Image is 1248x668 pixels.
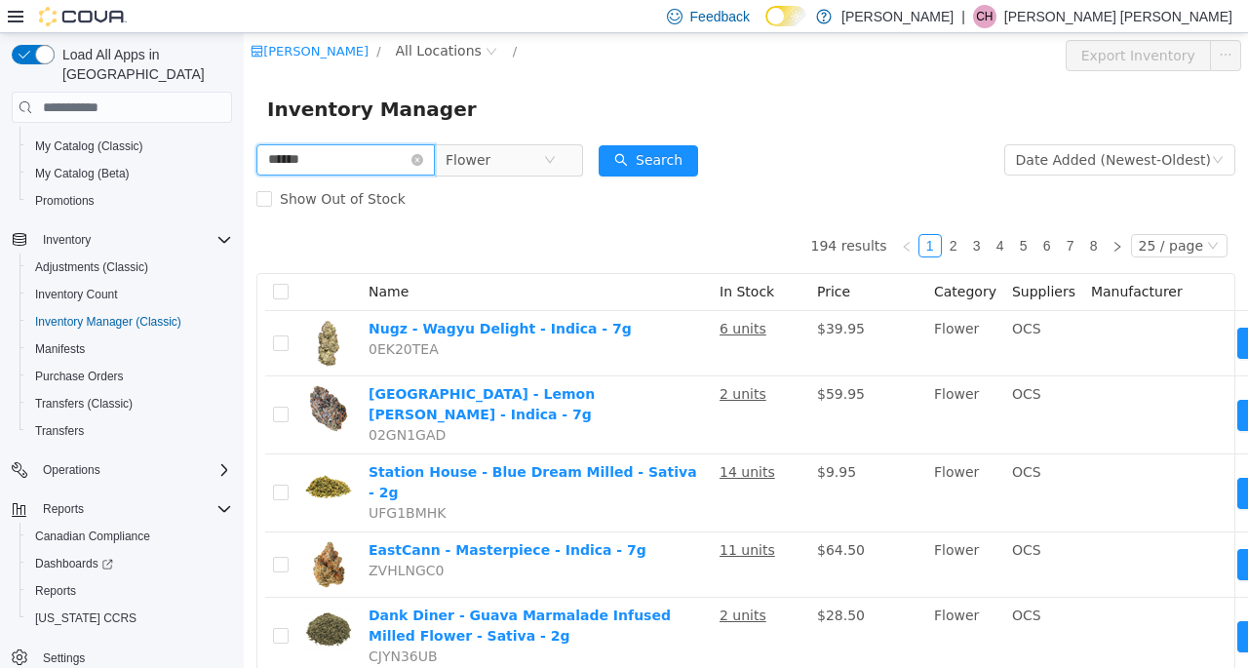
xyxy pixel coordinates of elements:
[19,417,240,445] button: Transfers
[721,201,745,224] li: 3
[19,605,240,632] button: [US_STATE] CCRS
[27,337,232,361] span: Manifests
[28,158,170,174] span: Show Out of Stock
[35,497,92,521] button: Reports
[895,202,959,223] div: 25 / page
[769,202,791,223] a: 5
[27,310,189,334] a: Inventory Manager (Classic)
[125,288,388,303] a: Nugz - Wagyu Delight - Indica - 7g
[768,251,832,266] span: Suppliers
[841,5,954,28] p: [PERSON_NAME]
[966,7,997,38] button: icon: ellipsis
[27,255,232,279] span: Adjustments (Classic)
[973,5,996,28] div: Connor Horvath
[19,187,240,215] button: Promotions
[745,201,768,224] li: 4
[682,343,760,421] td: Flower
[27,283,232,306] span: Inventory Count
[4,495,240,523] button: Reports
[35,369,124,384] span: Purchase Orders
[682,565,760,643] td: Flower
[27,525,158,548] a: Canadian Compliance
[868,208,879,219] i: icon: right
[968,121,980,135] i: icon: down
[27,162,232,185] span: My Catalog (Beta)
[476,574,523,590] u: 2 units
[838,201,862,224] li: 8
[60,286,109,334] img: Nugz - Wagyu Delight - Indica - 7g hero shot
[19,254,240,281] button: Adjustments (Classic)
[43,650,85,666] span: Settings
[35,497,232,521] span: Reports
[35,529,150,544] span: Canadian Compliance
[27,365,132,388] a: Purchase Orders
[573,288,621,303] span: $39.95
[19,281,240,308] button: Inventory Count
[60,507,109,556] img: EastCann - Masterpiece - Indica - 7g hero shot
[19,160,240,187] button: My Catalog (Beta)
[768,288,798,303] span: OCS
[27,337,93,361] a: Manifests
[793,202,814,223] a: 6
[573,431,612,447] span: $9.95
[125,394,202,410] span: 02GN1GAD
[476,353,523,369] u: 2 units
[476,288,523,303] u: 6 units
[994,516,1083,547] button: icon: swapMove
[994,295,1083,326] button: icon: swapMove
[35,610,136,626] span: [US_STATE] CCRS
[815,201,838,224] li: 7
[772,112,967,141] div: Date Added (Newest-Oldest)
[125,615,194,631] span: CJYN36UB
[35,396,133,412] span: Transfers (Classic)
[133,11,136,25] span: /
[847,251,939,266] span: Manufacturer
[994,367,1083,398] button: icon: swapMove
[994,445,1083,476] button: icon: swapMove
[27,135,151,158] a: My Catalog (Classic)
[125,353,351,389] a: [GEOGRAPHIC_DATA] - Lemon [PERSON_NAME] - Indica - 7g
[573,251,606,266] span: Price
[35,458,232,482] span: Operations
[573,574,621,590] span: $28.50
[816,202,838,223] a: 7
[35,166,130,181] span: My Catalog (Beta)
[690,251,753,266] span: Category
[27,607,144,630] a: [US_STATE] CCRS
[60,572,109,621] img: Dank Diner - Guava Marmalade Infused Milled Flower - Sativa - 2g hero shot
[355,112,454,143] button: icon: searchSearch
[35,228,98,252] button: Inventory
[35,458,108,482] button: Operations
[768,353,798,369] span: OCS
[27,162,137,185] a: My Catalog (Beta)
[125,530,201,545] span: ZVHLNGC0
[963,207,975,220] i: icon: down
[765,26,766,27] span: Dark Mode
[746,202,767,223] a: 4
[35,583,76,599] span: Reports
[7,11,125,25] a: icon: shop[PERSON_NAME]
[19,335,240,363] button: Manifests
[7,12,19,24] i: icon: shop
[43,462,100,478] span: Operations
[125,431,453,467] a: Station House - Blue Dream Milled - Sativa - 2g
[476,509,531,525] u: 11 units
[675,201,698,224] li: 1
[125,251,165,266] span: Name
[27,552,232,575] span: Dashboards
[27,552,121,575] a: Dashboards
[35,259,148,275] span: Adjustments (Classic)
[27,189,102,213] a: Promotions
[476,431,531,447] u: 14 units
[722,202,744,223] a: 3
[976,5,993,28] span: CH
[476,251,530,266] span: In Stock
[768,431,798,447] span: OCS
[4,456,240,484] button: Operations
[19,363,240,390] button: Purchase Orders
[682,499,760,565] td: Flower
[152,7,238,28] span: All Locations
[19,550,240,577] a: Dashboards
[822,7,967,38] button: Export Inventory
[27,392,140,415] a: Transfers (Classic)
